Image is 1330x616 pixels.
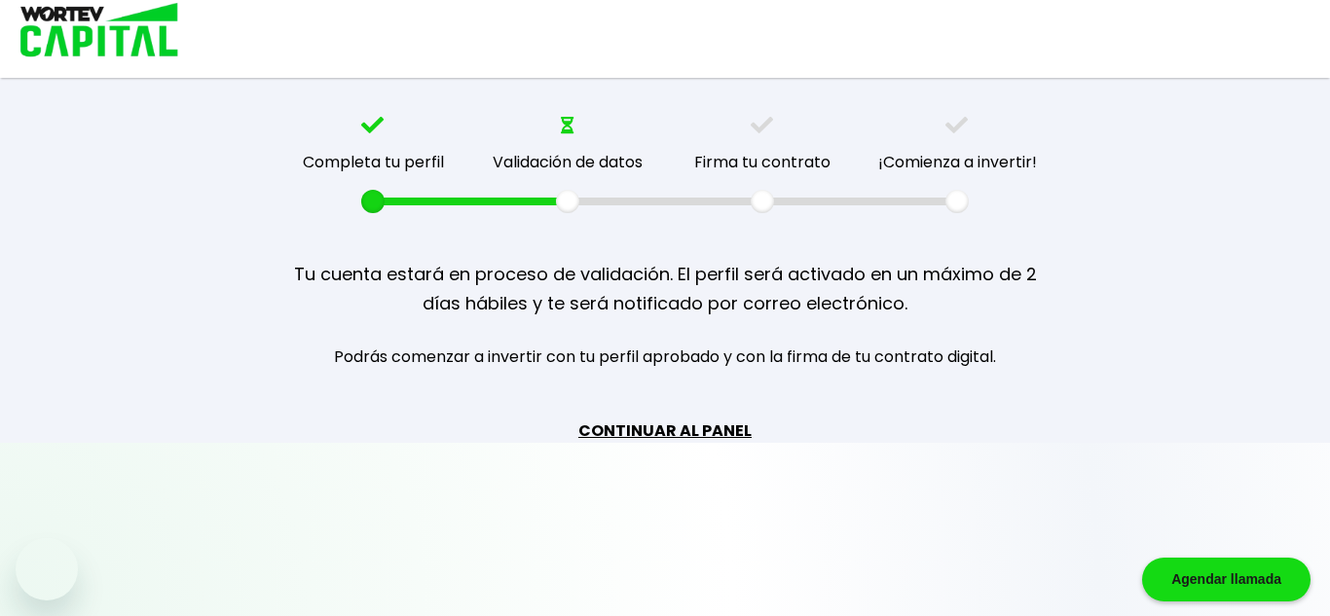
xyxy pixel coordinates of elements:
[276,343,1054,372] p: Podrás comenzar a invertir con tu perfil aprobado y con la firma de tu contrato digital.
[694,150,831,174] div: Firma tu contrato
[361,117,385,134] img: check.0c7e33b3.svg
[493,150,643,174] div: Validación de datos
[303,150,444,174] div: Completa tu perfil
[878,150,1037,174] div: ¡Comienza a invertir!
[751,117,774,134] img: check-gray.f87aefb8.svg
[16,538,78,600] iframe: Botón para iniciar la ventana de mensajería
[561,117,574,134] img: hourglass-half.8938ef0f.svg
[276,260,1054,318] p: Tu cuenta estará en proceso de validación. El perfil será activado en un máximo de 2 días hábiles...
[1142,558,1311,601] div: Agendar llamada
[945,117,969,134] img: check-gray.f87aefb8.svg
[578,418,752,443] a: CONTINUAR AL PANEL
